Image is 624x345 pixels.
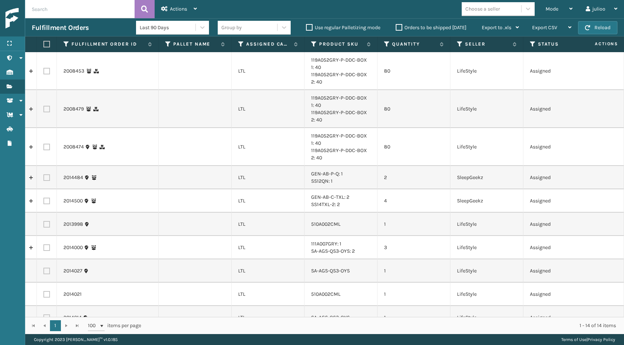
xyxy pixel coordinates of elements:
td: Assigned [523,128,596,166]
a: 119A052GRY-P-DDC-BOX 1: 40 [311,57,367,70]
td: Assigned [523,236,596,259]
a: SA-AGS-QS3-OYS: 2 [311,248,355,254]
td: 80 [377,128,450,166]
td: 80 [377,90,450,128]
a: 2014484 [63,174,83,181]
span: Export CSV [532,24,557,31]
a: 2014021 [63,291,82,298]
td: 1 [377,283,450,306]
span: 100 [88,322,99,329]
td: LifeStyle [450,283,523,306]
a: 119A052GRY-P-DDC-BOX 2: 40 [311,71,367,85]
label: Fulfillment Order Id [71,41,144,47]
a: 2008453 [63,67,84,75]
td: 80 [377,52,450,90]
a: 2008474 [63,143,84,151]
a: 2008479 [63,105,84,113]
span: Actions [572,38,623,50]
button: Reload [578,21,617,34]
td: Assigned [523,90,596,128]
a: 2014500 [63,197,83,205]
a: GEN-AB-C-TXL: 2 [311,194,349,200]
td: LifeStyle [450,236,523,259]
td: 4 [377,189,450,213]
span: Actions [170,6,187,12]
td: LTL [232,52,305,90]
div: 1 - 14 of 14 items [151,322,616,329]
td: LTL [232,306,305,329]
a: 1 [50,320,61,331]
a: GEN-AB-P-Q: 1 [311,171,343,177]
a: 2013998 [63,221,83,228]
a: 119A052GRY-P-DDC-BOX 2: 40 [311,147,367,161]
td: LifeStyle [450,213,523,236]
td: LTL [232,166,305,189]
a: 119A052GRY-P-DDC-BOX 1: 40 [311,133,367,146]
label: Status [538,41,582,47]
td: 1 [377,306,450,329]
a: Terms of Use [561,337,586,342]
td: LifeStyle [450,90,523,128]
a: 2014014 [63,314,82,321]
td: LTL [232,259,305,283]
td: SleepGeekz [450,189,523,213]
span: Mode [546,6,558,12]
a: SA-AGS-QS3-OYS [311,268,350,274]
a: SS14TXL-2: 2 [311,201,340,208]
td: 3 [377,236,450,259]
a: Privacy Policy [588,337,615,342]
td: Assigned [523,306,596,329]
td: LifeStyle [450,52,523,90]
span: items per page [88,320,141,331]
td: LTL [232,189,305,213]
td: 2 [377,166,450,189]
img: logo [5,8,71,29]
td: SleepGeekz [450,166,523,189]
td: Assigned [523,213,596,236]
td: LTL [232,236,305,259]
a: 510A002CML [311,221,341,227]
a: 119A052GRY-P-DDC-BOX 1: 40 [311,95,367,108]
td: LifeStyle [450,128,523,166]
td: Assigned [523,283,596,306]
label: Use regular Palletizing mode [306,24,380,31]
td: LTL [232,128,305,166]
a: SS12QN: 1 [311,178,333,184]
div: Choose a seller [465,5,500,13]
td: LTL [232,213,305,236]
div: Last 90 Days [140,24,196,31]
h3: Fulfillment Orders [32,23,89,32]
td: Assigned [523,52,596,90]
td: LTL [232,283,305,306]
td: 1 [377,213,450,236]
p: Copyright 2023 [PERSON_NAME]™ v 1.0.185 [34,334,118,345]
label: Assigned Carrier Service [246,41,290,47]
span: Export to .xls [482,24,511,31]
a: 119A052GRY-P-DDC-BOX 2: 40 [311,109,367,123]
a: 510A002CML [311,291,341,297]
div: | [561,334,615,345]
td: LTL [232,90,305,128]
a: 2014000 [63,244,83,251]
a: SA-AGS-QS3-OYS [311,314,350,321]
td: Assigned [523,259,596,283]
td: 1 [377,259,450,283]
a: 111A007GRY: 1 [311,241,341,247]
td: LifeStyle [450,259,523,283]
a: 2014027 [63,267,82,275]
td: Assigned [523,166,596,189]
label: Pallet Name [173,41,217,47]
div: Group by [221,24,242,31]
label: Seller [465,41,509,47]
td: LifeStyle [450,306,523,329]
label: Orders to be shipped [DATE] [396,24,466,31]
label: Product SKU [319,41,363,47]
td: Assigned [523,189,596,213]
label: Quantity [392,41,436,47]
